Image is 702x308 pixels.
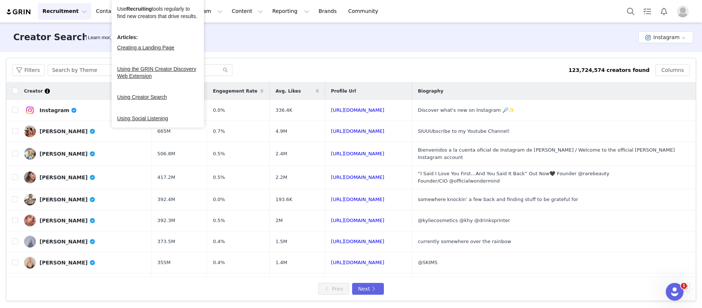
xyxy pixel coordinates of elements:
img: grin logo [6,8,32,15]
i: icon: search [223,68,228,73]
h3: Creator Search [13,31,88,44]
a: [URL][DOMAIN_NAME] [331,107,385,113]
span: 1 [681,283,687,289]
b: Recruiting [126,6,152,12]
button: Instagram [638,31,693,43]
span: 0.5% [213,217,225,224]
span: 2.4M [276,150,287,158]
button: Recruitment [38,3,91,20]
span: 1.5M [276,238,287,245]
div: [PERSON_NAME] [40,151,96,157]
button: Search [623,3,639,20]
a: [PERSON_NAME] [24,194,146,205]
button: Next [352,283,384,295]
a: [PERSON_NAME] [24,172,146,183]
a: [URL][DOMAIN_NAME] [331,239,385,244]
img: v2 [24,194,36,205]
b: Articles: [117,34,138,40]
img: v2 [24,215,36,226]
button: Filters [12,64,45,76]
span: “I Said I Love You First…And You Said It Back” Out Now🖤 Founder @rarebeauty Founder/CIO @official... [418,171,609,184]
a: Tasks [639,3,655,20]
button: Reporting [268,3,314,20]
div: 123,724,574 creators found [569,66,650,74]
div: Tooltip anchor [44,88,51,94]
button: Contacts [92,3,134,20]
button: Prev [318,283,349,295]
a: [URL][DOMAIN_NAME] [331,128,385,134]
a: [PERSON_NAME] [24,215,146,226]
button: Columns [655,64,690,76]
span: @SKIMS [418,260,437,265]
div: [PERSON_NAME] [40,239,96,245]
div: [PERSON_NAME] [40,218,96,224]
span: somewhere knockin’ a few back and finding stuff to be grateful for [418,197,578,202]
span: 0.5% [213,150,225,158]
div: [PERSON_NAME] [40,197,96,203]
a: [PERSON_NAME] [24,257,146,269]
a: Using Social Listening [117,115,168,121]
span: 0.5% [213,174,225,181]
span: 2M [276,217,283,224]
span: Profile Url [331,88,356,94]
img: v2 [24,172,36,183]
span: 0.0% [213,196,225,203]
span: 0.7% [213,128,225,135]
span: SIUUUbscribe to my Youtube Channel! [418,128,510,134]
span: 417.2M [157,174,175,181]
a: [URL][DOMAIN_NAME] [331,151,385,156]
a: Using the GRIN Creator Discovery Web Extension [117,66,196,79]
span: 336.4K [276,107,293,114]
button: Content [227,3,267,20]
div: Use tools regularly to find new creators that drive results. [117,6,198,20]
span: 0.4% [213,259,225,266]
span: Creator [24,88,43,94]
span: 392.3M [157,217,175,224]
img: v2 [24,125,36,137]
a: Using Creator Search [117,94,167,100]
span: Bienvenidos a la cuenta oficial de Instagram de [PERSON_NAME] / Welcome to the official [PERSON_N... [418,147,675,160]
span: 506.8M [157,150,175,158]
button: Notifications [656,3,672,20]
span: Discover what's new on Instagram 🔎✨ [418,107,514,113]
div: Instagram [40,107,77,113]
a: [PERSON_NAME] [24,125,146,137]
a: [URL][DOMAIN_NAME] [331,174,385,180]
span: Engagement Rate [213,88,257,94]
img: v2 [24,104,36,116]
span: 2.2M [276,174,287,181]
span: Avg. Likes [276,88,301,94]
a: Brands [314,3,343,20]
a: [URL][DOMAIN_NAME] [331,197,385,202]
a: Creating a Landing Page [117,45,174,51]
div: Search by Theme [52,65,97,76]
span: @kyliecosmetics @khy @drinksprinter [418,218,510,223]
img: v2 [24,148,36,160]
span: 355M [157,259,171,266]
img: placeholder-profile.jpg [677,6,689,17]
span: 0.4% [213,238,225,245]
span: Biography [418,88,443,94]
a: [URL][DOMAIN_NAME] [331,218,385,223]
a: [PERSON_NAME] [24,148,146,160]
div: [PERSON_NAME] [40,128,96,134]
a: [URL][DOMAIN_NAME] [331,260,385,265]
span: 392.4M [157,196,175,203]
a: Community [344,3,386,20]
span: 193.6K [276,196,293,203]
span: 1.4M [276,259,287,266]
img: v2 [24,257,36,269]
div: [PERSON_NAME] [40,260,96,266]
span: 4.9M [276,128,287,135]
div: Tooltip anchor [86,34,114,41]
span: currently somewhere over the rainbow [418,239,511,244]
a: [PERSON_NAME] [24,236,146,248]
button: Program [185,3,227,20]
img: v2 [24,236,36,248]
div: [PERSON_NAME] [40,174,96,180]
a: Instagram [24,104,146,116]
span: 0.0% [213,107,225,114]
span: 373.5M [157,238,175,245]
iframe: Intercom live chat [666,283,684,301]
